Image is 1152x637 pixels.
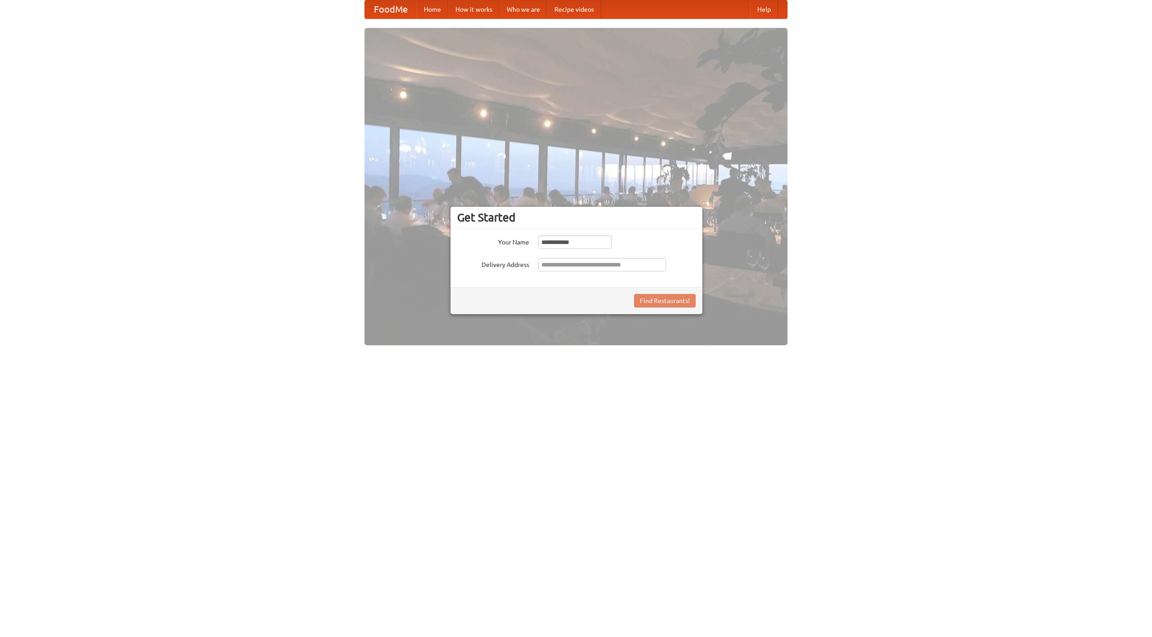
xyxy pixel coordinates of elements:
a: Who we are [499,0,547,18]
label: Delivery Address [457,258,529,269]
a: Home [417,0,448,18]
button: Find Restaurants! [634,294,696,307]
a: How it works [448,0,499,18]
label: Your Name [457,235,529,247]
a: Recipe videos [547,0,601,18]
h3: Get Started [457,211,696,224]
a: FoodMe [365,0,417,18]
a: Help [750,0,778,18]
